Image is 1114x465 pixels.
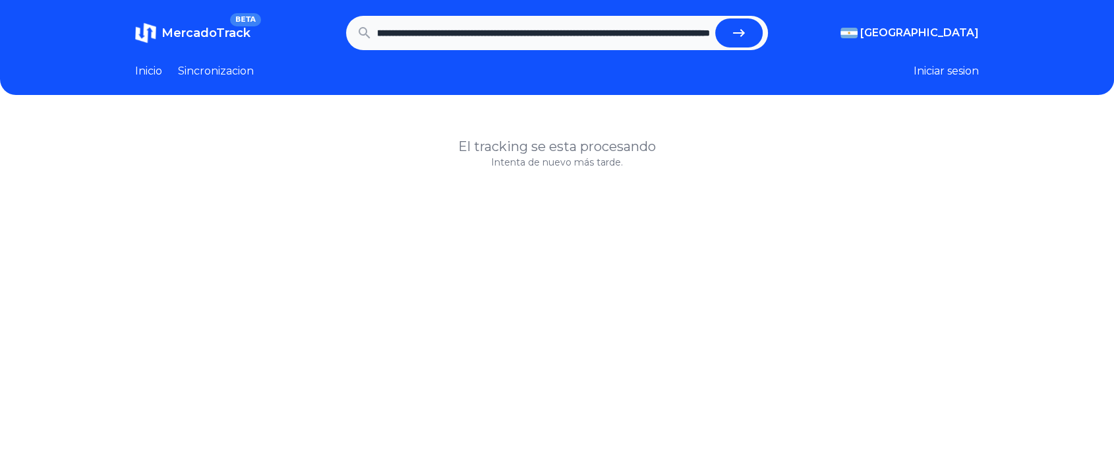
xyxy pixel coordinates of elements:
span: [GEOGRAPHIC_DATA] [860,25,979,41]
a: Sincronizacion [178,63,254,79]
button: Iniciar sesion [914,63,979,79]
a: Inicio [135,63,162,79]
span: BETA [230,13,261,26]
span: MercadoTrack [161,26,250,40]
p: Intenta de nuevo más tarde. [135,156,979,169]
img: Argentina [840,28,858,38]
h1: El tracking se esta procesando [135,137,979,156]
a: MercadoTrackBETA [135,22,250,44]
button: [GEOGRAPHIC_DATA] [840,25,979,41]
img: MercadoTrack [135,22,156,44]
